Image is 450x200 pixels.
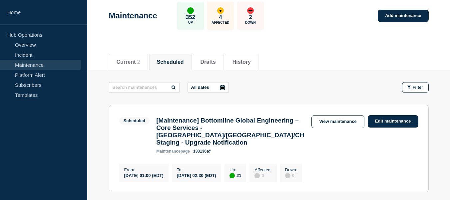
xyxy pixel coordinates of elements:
[188,21,193,24] p: Up
[124,167,164,172] p: From :
[368,115,418,128] a: Edit maintenance
[156,149,190,154] p: page
[229,167,241,172] p: Up :
[201,59,216,65] button: Drafts
[186,14,195,21] p: 352
[285,173,290,178] div: disabled
[229,173,235,178] div: up
[109,11,157,20] h1: Maintenance
[177,172,216,178] div: [DATE] 02:30 (EDT)
[247,7,254,14] div: down
[254,172,271,178] div: 0
[157,59,184,65] button: Scheduled
[187,7,194,14] div: up
[109,82,180,93] input: Search maintenances
[285,167,297,172] p: Down :
[193,149,211,154] a: 133136
[212,21,229,24] p: Affected
[232,59,251,65] button: History
[124,172,164,178] div: [DATE] 01:00 (EDT)
[311,115,364,128] a: View maintenance
[249,14,252,21] p: 2
[137,59,140,65] span: 2
[188,82,229,93] button: All dates
[156,149,181,154] span: maintenance
[117,59,140,65] button: Current 2
[402,82,429,93] button: Filter
[413,85,423,90] span: Filter
[217,7,224,14] div: affected
[177,167,216,172] p: To :
[219,14,222,21] p: 4
[378,10,428,22] a: Add maintenance
[124,118,146,123] div: Scheduled
[191,85,209,90] p: All dates
[245,21,256,24] p: Down
[156,117,305,146] h3: [Maintenance] Bottomline Global Engineering – Core Services - [GEOGRAPHIC_DATA]/[GEOGRAPHIC_DATA]...
[285,172,297,178] div: 0
[254,173,260,178] div: disabled
[254,167,271,172] p: Affected :
[229,172,241,178] div: 21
